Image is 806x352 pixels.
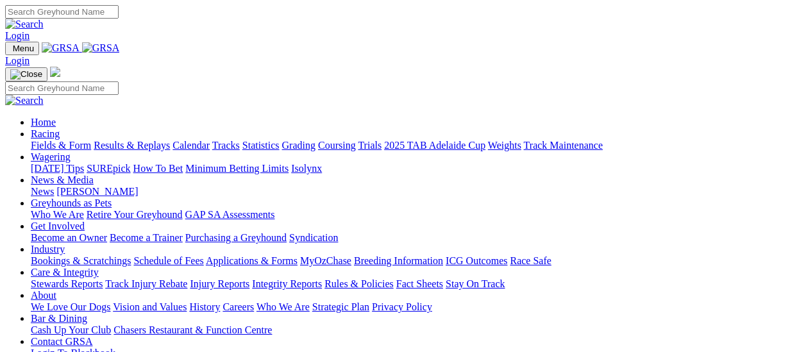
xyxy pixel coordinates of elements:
[190,278,249,289] a: Injury Reports
[110,232,183,243] a: Become a Trainer
[87,163,130,174] a: SUREpick
[185,232,287,243] a: Purchasing a Greyhound
[105,278,187,289] a: Track Injury Rebate
[206,255,298,266] a: Applications & Forms
[189,301,220,312] a: History
[185,163,289,174] a: Minimum Betting Limits
[31,186,54,197] a: News
[31,244,65,255] a: Industry
[354,255,443,266] a: Breeding Information
[31,255,131,266] a: Bookings & Scratchings
[50,67,60,77] img: logo-grsa-white.png
[5,95,44,106] img: Search
[5,19,44,30] img: Search
[324,278,394,289] a: Rules & Policies
[31,140,91,151] a: Fields & Form
[252,278,322,289] a: Integrity Reports
[31,313,87,324] a: Bar & Dining
[172,140,210,151] a: Calendar
[31,290,56,301] a: About
[31,336,92,347] a: Contact GRSA
[31,163,84,174] a: [DATE] Tips
[312,301,369,312] a: Strategic Plan
[31,324,111,335] a: Cash Up Your Club
[31,267,99,278] a: Care & Integrity
[5,30,29,41] a: Login
[5,81,119,95] input: Search
[31,174,94,185] a: News & Media
[5,67,47,81] button: Toggle navigation
[31,278,801,290] div: Care & Integrity
[5,42,39,55] button: Toggle navigation
[133,255,203,266] a: Schedule of Fees
[31,151,71,162] a: Wagering
[31,301,801,313] div: About
[372,301,432,312] a: Privacy Policy
[31,209,84,220] a: Who We Are
[94,140,170,151] a: Results & Replays
[446,278,505,289] a: Stay On Track
[446,255,507,266] a: ICG Outcomes
[31,140,801,151] div: Racing
[488,140,521,151] a: Weights
[56,186,138,197] a: [PERSON_NAME]
[13,44,34,53] span: Menu
[31,232,107,243] a: Become an Owner
[31,255,801,267] div: Industry
[31,232,801,244] div: Get Involved
[291,163,322,174] a: Isolynx
[384,140,485,151] a: 2025 TAB Adelaide Cup
[222,301,254,312] a: Careers
[358,140,382,151] a: Trials
[396,278,443,289] a: Fact Sheets
[282,140,315,151] a: Grading
[31,186,801,197] div: News & Media
[212,140,240,151] a: Tracks
[289,232,338,243] a: Syndication
[510,255,551,266] a: Race Safe
[318,140,356,151] a: Coursing
[524,140,603,151] a: Track Maintenance
[10,69,42,80] img: Close
[87,209,183,220] a: Retire Your Greyhound
[31,301,110,312] a: We Love Our Dogs
[113,301,187,312] a: Vision and Values
[133,163,183,174] a: How To Bet
[31,324,801,336] div: Bar & Dining
[31,221,85,231] a: Get Involved
[5,55,29,66] a: Login
[185,209,275,220] a: GAP SA Assessments
[82,42,120,54] img: GRSA
[113,324,272,335] a: Chasers Restaurant & Function Centre
[31,117,56,128] a: Home
[300,255,351,266] a: MyOzChase
[31,209,801,221] div: Greyhounds as Pets
[256,301,310,312] a: Who We Are
[31,278,103,289] a: Stewards Reports
[31,163,801,174] div: Wagering
[31,128,60,139] a: Racing
[5,5,119,19] input: Search
[31,197,112,208] a: Greyhounds as Pets
[242,140,280,151] a: Statistics
[42,42,80,54] img: GRSA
